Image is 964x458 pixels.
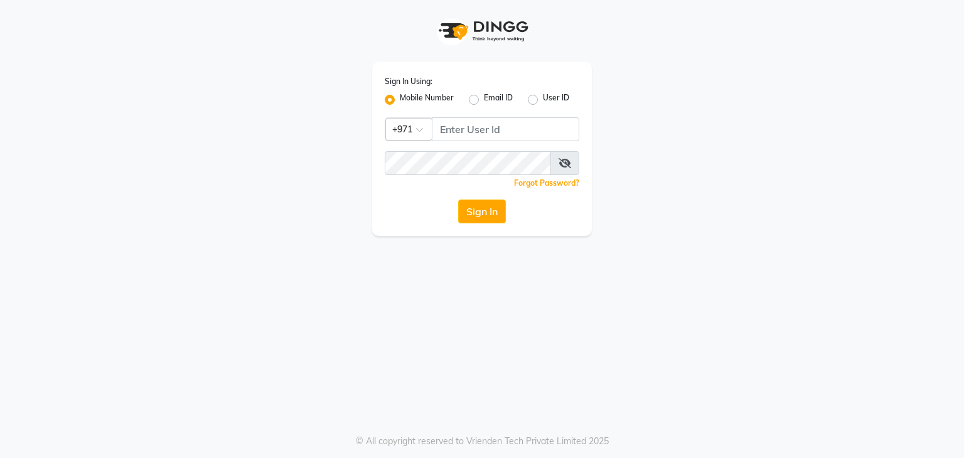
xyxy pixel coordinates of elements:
[385,76,432,87] label: Sign In Using:
[385,151,551,175] input: Username
[543,92,569,107] label: User ID
[432,117,579,141] input: Username
[484,92,513,107] label: Email ID
[400,92,454,107] label: Mobile Number
[432,13,532,50] img: logo1.svg
[458,200,506,223] button: Sign In
[514,178,579,188] a: Forgot Password?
